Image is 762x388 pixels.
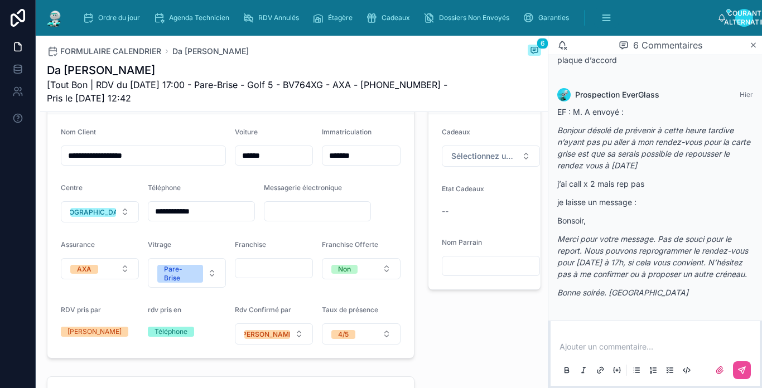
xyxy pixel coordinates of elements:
span: Cadeaux [442,128,470,136]
span: Garanties [538,13,569,22]
p: j’ai call x 2 mais rep pas [557,178,753,190]
div: Téléphone [155,327,187,337]
button: Bouton de sélection [61,201,139,222]
span: Etat Cadeaux [442,185,484,193]
button: Bouton de sélection [322,258,400,279]
h1: Da [PERSON_NAME] [47,62,457,78]
a: Garanties [519,8,577,28]
div: [PERSON_NAME] [240,330,295,339]
a: Étagère [309,8,360,28]
div: 4/5 [338,330,349,339]
button: Bouton de sélection [148,258,226,288]
span: Taux de présence [322,305,378,314]
span: Vitrage [148,240,171,249]
div: contenu défilant [74,6,717,30]
p: EF : M. A envoyé : [557,106,753,118]
span: RDV Annulés [258,13,299,22]
a: Agenda Technicien [150,8,237,28]
span: rdv pris en [148,305,181,314]
div: [GEOGRAPHIC_DATA] [58,208,129,217]
span: Sélectionnez un cadeau [451,151,517,162]
span: Étagère [328,13,353,22]
span: Immatriculation [322,128,372,136]
button: Bouton de sélection [235,323,313,345]
span: RDV pris par [61,305,101,314]
a: Da [PERSON_NAME] [172,46,249,57]
span: Ordre du jour [98,13,140,22]
span: FORMULAIRE CALENDRIER [60,46,161,57]
p: Bonsoir, [557,215,753,226]
span: -- [442,206,448,217]
span: Hier [740,90,753,99]
span: 6 [537,38,548,49]
a: Dossiers Non Envoyés [420,8,517,28]
em: Bonjour désolé de prévenir à cette heure tardive n’ayant pas pu aller à mon rendez-vous pour la c... [557,125,750,170]
span: 6 Commentaires [633,38,702,52]
span: Rdv Confirmé par [235,305,291,314]
span: Centre [61,183,83,192]
div: [PERSON_NAME] [67,327,122,337]
a: Cadeaux [363,8,418,28]
span: Dossiers Non Envoyés [439,13,509,22]
p: je laisse un message : [557,196,753,208]
span: Cadeaux [382,13,410,22]
p: plaque d’accord [557,54,753,66]
a: RDV Annulés [239,8,307,28]
em: Merci pour votre message. Pas de souci pour le report. Nous pouvons reprogrammer le rendez-vous p... [557,234,748,267]
button: Bouton de sélection [61,258,139,279]
div: AXA [77,265,91,274]
span: Nom Parrain [442,238,482,246]
a: Ordre du jour [79,8,148,28]
span: Assurance [61,240,95,249]
img: Logo de l’application [45,9,65,27]
div: Pare-Brise [164,265,196,283]
span: Franchise Offerte [322,240,378,249]
span: Messagerie électronique [264,183,342,192]
span: Nom Client [61,128,96,136]
button: 6 [528,45,541,58]
em: Bonne soirée. [GEOGRAPHIC_DATA] [557,288,688,297]
span: Franchise [235,240,266,249]
span: Voiture [235,128,258,136]
span: [Tout Bon | RDV du [DATE] 17:00 - Pare-Brise - Golf 5 - BV764XG - AXA - [PHONE_NUMBER] - Pris le ... [47,78,457,105]
span: Agenda Technicien [169,13,229,22]
button: Bouton de sélection [322,323,400,345]
a: FORMULAIRE CALENDRIER [47,46,161,57]
span: Prospection EverGlass [575,89,659,100]
span: Téléphone [148,183,181,192]
button: Bouton de sélection [442,145,540,167]
div: Non [338,265,351,274]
